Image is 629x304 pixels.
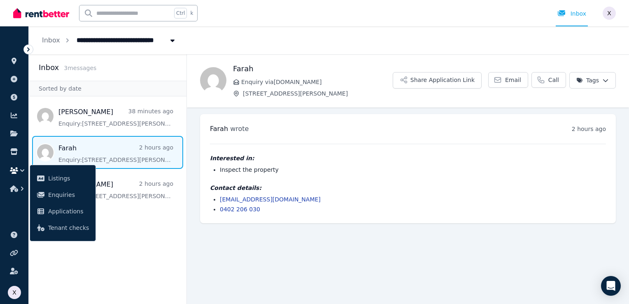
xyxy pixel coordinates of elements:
span: wrote [230,125,249,133]
span: Farah [210,125,228,133]
span: Ctrl [174,8,187,19]
span: Applications [48,206,89,216]
a: Email [488,72,528,88]
button: Tags [569,72,616,89]
h1: Farah [233,63,393,75]
span: Enquiry via [DOMAIN_NAME] [241,78,393,86]
img: xutracey@hotmail.com [603,7,616,20]
button: Share Application Link [393,72,482,89]
img: RentBetter [13,7,69,19]
a: Listings [33,170,92,187]
span: Tags [576,76,599,84]
li: Inspect the property [220,166,606,174]
span: k [190,10,193,16]
span: Call [548,76,559,84]
h2: Inbox [39,62,59,73]
img: xutracey@hotmail.com [8,286,21,299]
span: Tenant checks [48,223,89,233]
a: Farah2 hours agoEnquiry:[STREET_ADDRESS][PERSON_NAME]. [58,143,173,164]
a: Enquiries [33,187,92,203]
span: [STREET_ADDRESS][PERSON_NAME] [243,89,393,98]
a: 0402 206 030 [220,206,260,213]
h4: Interested in: [210,154,606,162]
nav: Breadcrumb [29,26,190,54]
span: Enquiries [48,190,89,200]
span: Listings [48,173,89,183]
a: Call [531,72,566,88]
h4: Contact details: [210,184,606,192]
img: Farah [200,67,226,94]
a: [PERSON_NAME]38 minutes agoEnquiry:[STREET_ADDRESS][PERSON_NAME]. [58,107,173,128]
div: Open Intercom Messenger [601,276,621,296]
div: Sorted by date [29,81,186,96]
time: 2 hours ago [572,126,606,132]
a: Inbox [42,36,60,44]
a: [EMAIL_ADDRESS][DOMAIN_NAME] [220,196,321,203]
nav: Message list [29,96,186,208]
a: Applications [33,203,92,220]
a: Tenant checks [33,220,92,236]
a: [PERSON_NAME]2 hours agoEnquiry:[STREET_ADDRESS][PERSON_NAME]. [58,180,173,200]
div: Inbox [557,9,586,18]
span: Email [505,76,521,84]
span: 3 message s [64,65,96,71]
